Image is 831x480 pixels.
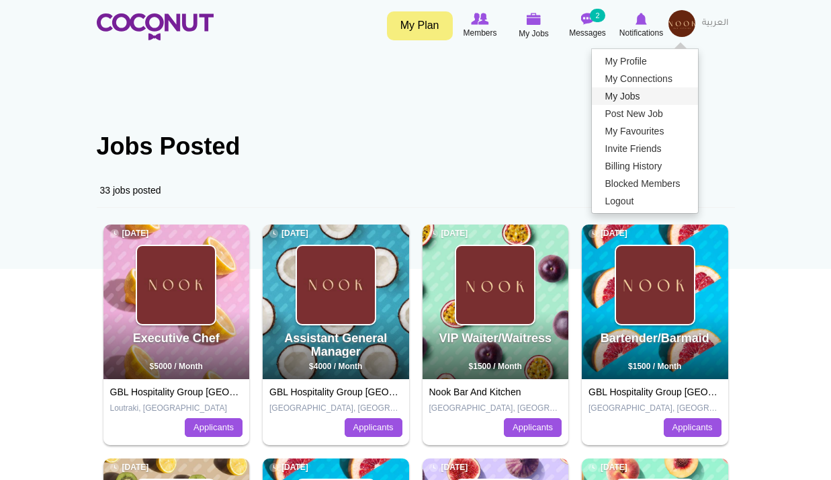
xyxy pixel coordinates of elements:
span: [DATE] [588,462,627,473]
a: My Favourites [592,122,698,140]
a: Bartender/Barmaid [601,331,709,345]
p: [GEOGRAPHIC_DATA], [GEOGRAPHIC_DATA] [269,403,402,414]
img: Browse Members [471,13,488,25]
span: [DATE] [110,462,149,473]
a: GBL Hospitality Group [GEOGRAPHIC_DATA] [110,387,304,397]
a: Applicants [504,418,562,437]
span: Notifications [619,26,663,40]
a: العربية [695,10,735,37]
span: [DATE] [269,462,308,473]
span: [DATE] [110,228,149,239]
a: Executive Chef [133,331,220,345]
span: [DATE] [269,228,308,239]
img: Messages [581,13,595,25]
a: Applicants [664,418,721,437]
span: $1500 / Month [469,362,522,371]
a: My Jobs My Jobs [507,10,561,42]
a: GBL Hospitality Group [GEOGRAPHIC_DATA] [269,387,463,397]
span: $1500 / Month [628,362,681,371]
a: My Profile [592,52,698,70]
span: [DATE] [429,462,468,473]
span: [DATE] [429,228,468,239]
img: Notifications [636,13,647,25]
span: My Jobs [519,27,549,40]
p: Loutraki, [GEOGRAPHIC_DATA] [110,403,243,414]
a: GBL Hospitality Group [GEOGRAPHIC_DATA] [588,387,782,397]
a: Logout [592,192,698,210]
a: My Plan [387,11,453,40]
small: 2 [590,9,605,22]
div: 33 jobs posted [97,173,735,208]
a: Applicants [345,418,402,437]
p: [GEOGRAPHIC_DATA], [GEOGRAPHIC_DATA] [429,403,562,414]
span: Messages [569,26,606,40]
span: [DATE] [588,228,627,239]
a: Blocked Members [592,175,698,192]
a: Billing History [592,157,698,175]
h1: Jobs Posted [97,133,735,160]
a: Browse Members Members [453,10,507,41]
a: Post New Job [592,105,698,122]
span: $4000 / Month [309,362,362,371]
a: Assistant General Manager [284,331,387,358]
a: Messages Messages 2 [561,10,615,41]
p: [GEOGRAPHIC_DATA], [GEOGRAPHIC_DATA] [588,403,721,414]
a: My Jobs [592,87,698,105]
span: Members [463,26,496,40]
a: Invite Friends [592,140,698,157]
span: $5000 / Month [150,362,203,371]
a: Nook Bar And Kitchen [429,387,521,397]
a: Notifications Notifications [615,10,668,41]
a: VIP Waiter/Waitress [439,331,552,345]
a: My Connections [592,70,698,87]
a: Applicants [185,418,243,437]
img: My Jobs [527,13,541,25]
img: Home [97,13,214,40]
